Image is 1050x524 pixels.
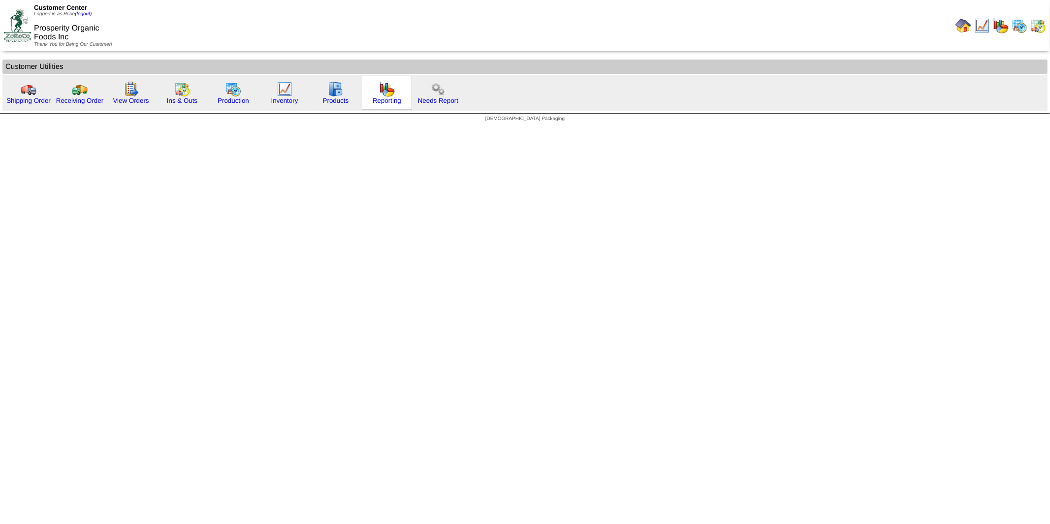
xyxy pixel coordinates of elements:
a: Inventory [271,97,298,104]
td: Customer Utilities [2,60,1048,74]
img: workorder.gif [123,81,139,97]
span: Logged in as Rcoe [34,11,92,17]
img: calendarprod.gif [225,81,241,97]
a: Receiving Order [56,97,103,104]
img: line_graph.gif [974,18,990,33]
span: Thank You for Being Our Customer! [34,42,112,47]
img: cabinet.gif [328,81,344,97]
img: ZoRoCo_Logo(Green%26Foil)%20jpg.webp [4,9,31,42]
a: Production [218,97,249,104]
a: View Orders [113,97,149,104]
span: Customer Center [34,4,87,11]
img: graph.gif [993,18,1009,33]
img: home.gif [955,18,971,33]
img: truck.gif [21,81,36,97]
span: [DEMOGRAPHIC_DATA] Packaging [485,116,565,122]
img: workflow.png [430,81,446,97]
a: Reporting [373,97,401,104]
img: line_graph.gif [277,81,292,97]
a: (logout) [75,11,92,17]
span: Prosperity Organic Foods Inc [34,24,99,41]
img: calendarinout.gif [1030,18,1046,33]
a: Shipping Order [6,97,51,104]
img: truck2.gif [72,81,88,97]
img: graph.gif [379,81,395,97]
a: Needs Report [418,97,458,104]
a: Ins & Outs [167,97,197,104]
img: calendarprod.gif [1012,18,1027,33]
a: Products [323,97,349,104]
img: calendarinout.gif [174,81,190,97]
